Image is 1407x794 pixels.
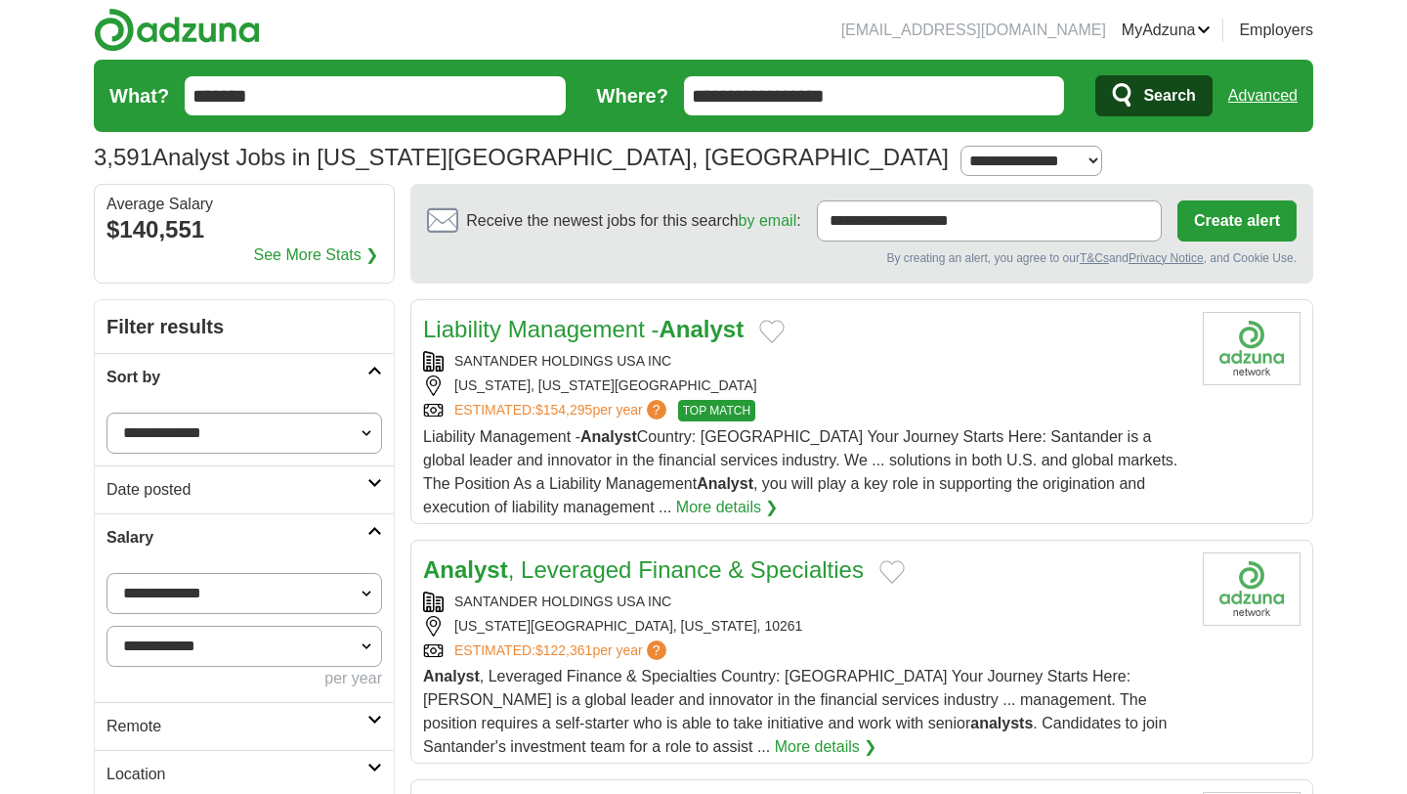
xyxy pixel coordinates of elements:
[254,243,379,267] a: See More Stats ❯
[1239,19,1313,42] a: Employers
[1143,76,1195,115] span: Search
[423,616,1187,637] div: [US_STATE][GEOGRAPHIC_DATA], [US_STATE], 10261
[107,197,382,212] div: Average Salary
[94,144,949,170] h1: Analyst Jobs in [US_STATE][GEOGRAPHIC_DATA], [GEOGRAPHIC_DATA]
[95,300,394,353] h2: Filter results
[535,402,592,418] span: $154,295
[423,428,1177,515] span: Liability Management - Country: [GEOGRAPHIC_DATA] Your Journey Starts Here: Santander is a global...
[107,478,367,502] h2: Date posted
[423,592,1187,612] div: SANTANDER HOLDINGS USA INC
[841,19,1106,42] li: [EMAIL_ADDRESS][DOMAIN_NAME]
[1203,552,1300,626] img: Company logo
[970,715,1033,731] strong: analysts
[580,428,637,445] strong: Analyst
[94,140,152,175] span: 3,591
[739,212,797,229] a: by email
[423,556,508,583] strong: Analyst
[107,715,367,738] h2: Remote
[427,249,1297,267] div: By creating an alert, you agree to our and , and Cookie Use.
[775,735,877,759] a: More details ❯
[423,351,1187,372] div: SANTANDER HOLDINGS USA INC
[1203,312,1300,385] img: Company logo
[107,526,367,550] h2: Salary
[1177,200,1297,242] button: Create alert
[95,702,394,750] a: Remote
[423,316,744,342] a: Liability Management -Analyst
[94,8,260,52] img: Adzuna logo
[1095,75,1212,116] button: Search
[1080,251,1109,265] a: T&Cs
[659,316,744,342] strong: Analyst
[423,668,1167,755] span: , Leveraged Finance & Specialties Country: [GEOGRAPHIC_DATA] Your Journey Starts Here: [PERSON_NA...
[1228,76,1298,115] a: Advanced
[697,475,753,492] strong: Analyst
[678,400,755,421] span: TOP MATCH
[1122,19,1212,42] a: MyAdzuna
[1129,251,1204,265] a: Privacy Notice
[95,353,394,401] a: Sort by
[423,556,864,583] a: Analyst, Leveraged Finance & Specialties
[107,763,367,786] h2: Location
[759,320,785,343] button: Add to favorite jobs
[107,667,382,690] div: per year
[423,375,1187,396] div: [US_STATE], [US_STATE][GEOGRAPHIC_DATA]
[95,513,394,561] a: Salary
[597,81,668,110] label: Where?
[107,366,367,389] h2: Sort by
[466,209,800,233] span: Receive the newest jobs for this search :
[879,560,905,584] button: Add to favorite jobs
[676,496,779,519] a: More details ❯
[535,642,592,658] span: $122,361
[647,400,666,419] span: ?
[423,668,480,684] strong: Analyst
[95,465,394,513] a: Date posted
[647,640,666,660] span: ?
[454,400,670,421] a: ESTIMATED:$154,295per year?
[107,212,382,247] div: $140,551
[454,640,670,661] a: ESTIMATED:$122,361per year?
[109,81,169,110] label: What?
